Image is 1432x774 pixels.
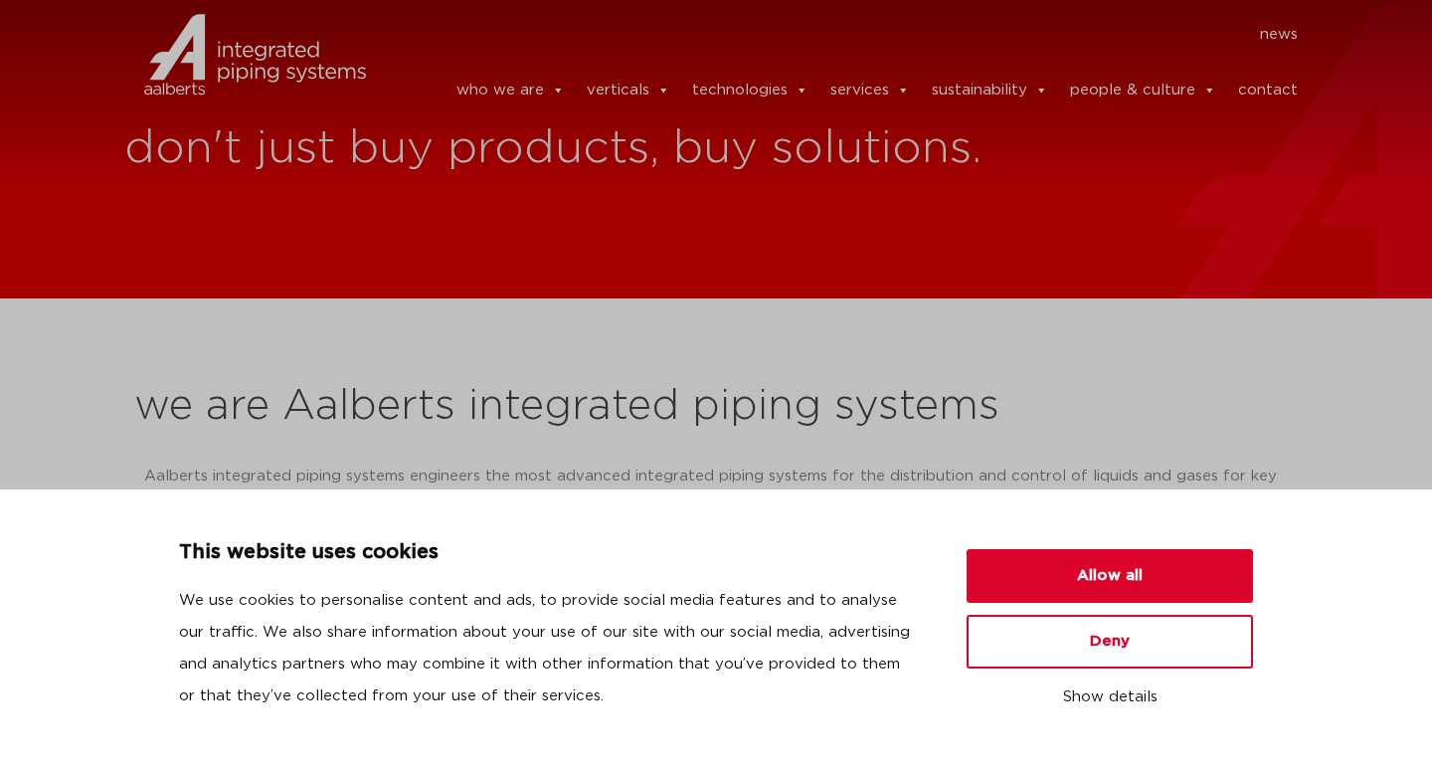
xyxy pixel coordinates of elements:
button: Deny [967,615,1253,669]
button: Allow all [967,549,1253,603]
a: technologies [692,71,808,110]
p: Aalberts integrated piping systems engineers the most advanced integrated piping systems for the ... [144,461,1288,556]
h2: we are Aalberts integrated piping systems [134,383,1298,431]
a: verticals [587,71,670,110]
a: contact [1238,71,1298,110]
p: This website uses cookies [179,537,919,569]
a: services [830,71,910,110]
nav: Menu [395,19,1298,51]
a: news [1260,19,1298,51]
a: who we are [456,71,565,110]
button: Show details [967,680,1253,714]
p: We use cookies to personalise content and ads, to provide social media features and to analyse ou... [179,585,919,712]
a: sustainability [932,71,1048,110]
a: people & culture [1070,71,1216,110]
